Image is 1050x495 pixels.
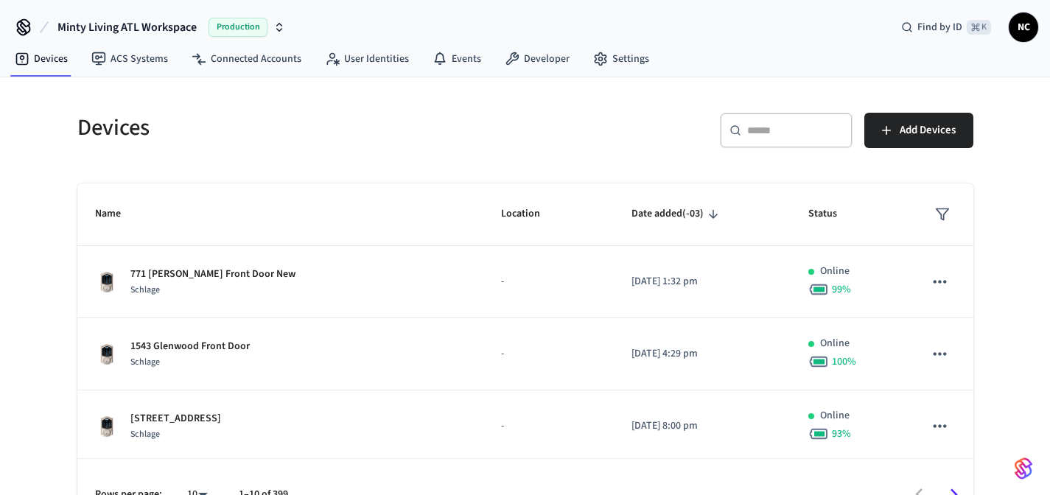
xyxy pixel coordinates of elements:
[421,46,493,72] a: Events
[209,18,267,37] span: Production
[313,46,421,72] a: User Identities
[501,346,596,362] p: -
[493,46,581,72] a: Developer
[581,46,661,72] a: Settings
[1009,13,1038,42] button: NC
[889,14,1003,41] div: Find by ID⌘ K
[95,203,140,225] span: Name
[130,267,295,282] p: 771 [PERSON_NAME] Front Door New
[832,282,851,297] span: 99 %
[57,18,197,36] span: Minty Living ATL Workspace
[900,121,956,140] span: Add Devices
[1010,14,1037,41] span: NC
[967,20,991,35] span: ⌘ K
[864,113,973,148] button: Add Devices
[130,339,250,354] p: 1543 Glenwood Front Door
[631,346,773,362] p: [DATE] 4:29 pm
[80,46,180,72] a: ACS Systems
[77,113,517,143] h5: Devices
[130,428,160,440] span: Schlage
[95,343,119,366] img: Schlage Sense Smart Deadbolt with Camelot Trim, Front
[501,274,596,289] p: -
[917,20,962,35] span: Find by ID
[820,264,850,279] p: Online
[130,411,221,426] p: [STREET_ADDRESS]
[180,46,313,72] a: Connected Accounts
[631,418,773,434] p: [DATE] 8:00 pm
[820,408,850,424] p: Online
[832,354,856,369] span: 100 %
[820,336,850,351] p: Online
[631,203,723,225] span: Date added(-03)
[95,415,119,438] img: Schlage Sense Smart Deadbolt with Camelot Trim, Front
[1015,457,1032,480] img: SeamLogoGradient.69752ec5.svg
[808,203,856,225] span: Status
[130,356,160,368] span: Schlage
[130,284,160,296] span: Schlage
[3,46,80,72] a: Devices
[501,203,559,225] span: Location
[501,418,596,434] p: -
[631,274,773,289] p: [DATE] 1:32 pm
[95,270,119,294] img: Schlage Sense Smart Deadbolt with Camelot Trim, Front
[832,426,851,441] span: 93 %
